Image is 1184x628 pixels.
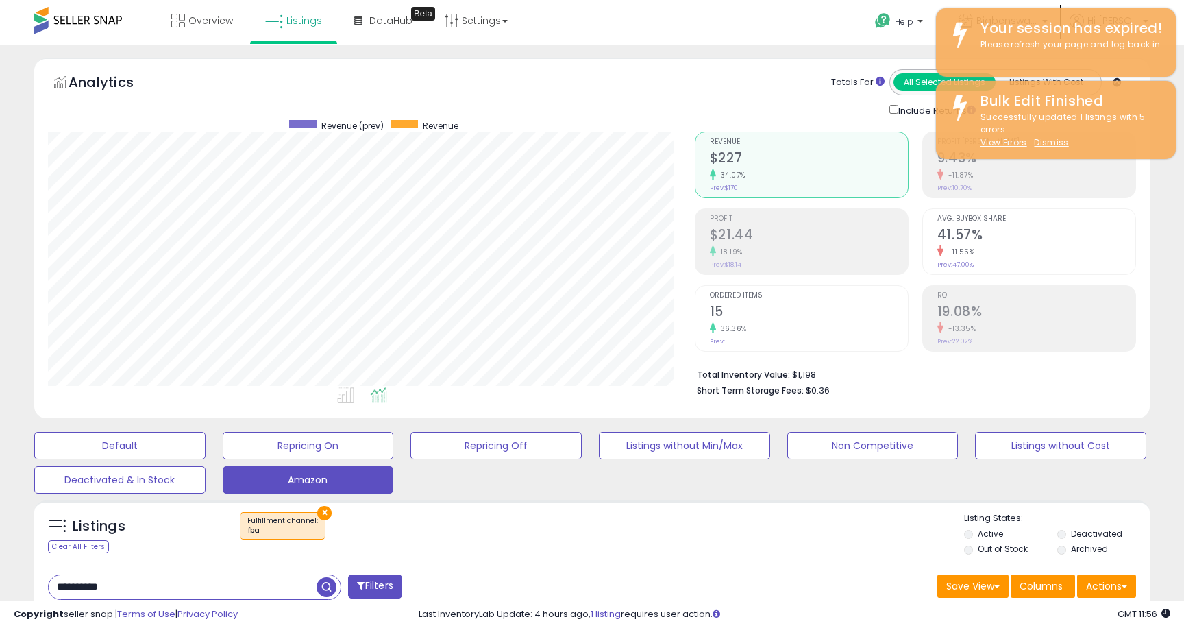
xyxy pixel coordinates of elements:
[937,261,974,269] small: Prev: 47.00%
[14,607,64,620] strong: Copyright
[937,292,1135,300] span: ROI
[697,369,790,381] b: Total Inventory Value:
[864,2,937,45] a: Help
[710,304,908,322] h2: 15
[369,14,412,27] span: DataHub
[348,575,402,599] button: Filters
[419,608,1170,621] div: Last InventoryLab Update: 4 hours ago, requires user action.
[970,19,1165,38] div: Your session has expired!
[411,7,435,21] div: Tooltip anchor
[34,432,206,459] button: Default
[48,540,109,553] div: Clear All Filters
[286,14,322,27] span: Listings
[599,432,770,459] button: Listings without Min/Max
[188,14,233,27] span: Overview
[710,261,741,269] small: Prev: $18.14
[937,304,1135,322] h2: 19.08%
[177,607,238,620] a: Privacy Policy
[1118,607,1170,620] span: 2025-09-12 11:56 GMT
[247,526,318,535] div: fba
[944,247,975,257] small: -11.55%
[874,12,891,29] i: Get Help
[73,517,125,536] h5: Listings
[937,150,1135,169] h2: 9.43%
[975,432,1146,459] button: Listings without Cost
[893,73,996,91] button: All Selected Listings
[1071,528,1122,540] label: Deactivated
[317,506,332,520] button: ×
[716,324,747,334] small: 36.36%
[978,543,1028,555] label: Out of Stock
[223,432,394,459] button: Repricing On
[710,227,908,245] h2: $21.44
[944,324,976,334] small: -13.35%
[716,247,743,257] small: 18.19%
[117,607,175,620] a: Terms of Use
[970,91,1165,111] div: Bulk Edit Finished
[806,384,830,397] span: $0.36
[978,528,1003,540] label: Active
[321,120,384,132] span: Revenue (prev)
[697,385,804,396] b: Short Term Storage Fees:
[937,227,1135,245] h2: 41.57%
[716,170,745,180] small: 34.07%
[710,184,738,192] small: Prev: $170
[1071,543,1108,555] label: Archived
[879,102,992,118] div: Include Returns
[1077,575,1136,598] button: Actions
[831,76,885,89] div: Totals For
[697,365,1126,382] li: $1,198
[710,150,908,169] h2: $227
[1034,136,1068,148] u: Dismiss
[710,292,908,300] span: Ordered Items
[69,73,160,95] h5: Analytics
[34,466,206,494] button: Deactivated & In Stock
[895,16,913,27] span: Help
[937,575,1009,598] button: Save View
[970,38,1165,51] div: Please refresh your page and log back in
[937,215,1135,223] span: Avg. Buybox Share
[247,516,318,536] span: Fulfillment channel :
[223,466,394,494] button: Amazon
[964,512,1149,525] p: Listing States:
[937,337,972,346] small: Prev: 22.02%
[710,337,729,346] small: Prev: 11
[710,138,908,146] span: Revenue
[1011,575,1075,598] button: Columns
[970,111,1165,149] div: Successfully updated 1 listings with 5 errors.
[591,607,621,620] a: 1 listing
[937,184,972,192] small: Prev: 10.70%
[1020,579,1063,593] span: Columns
[981,136,1027,148] a: View Errors
[944,170,974,180] small: -11.87%
[14,608,238,621] div: seller snap | |
[423,120,458,132] span: Revenue
[710,215,908,223] span: Profit
[410,432,582,459] button: Repricing Off
[787,432,959,459] button: Non Competitive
